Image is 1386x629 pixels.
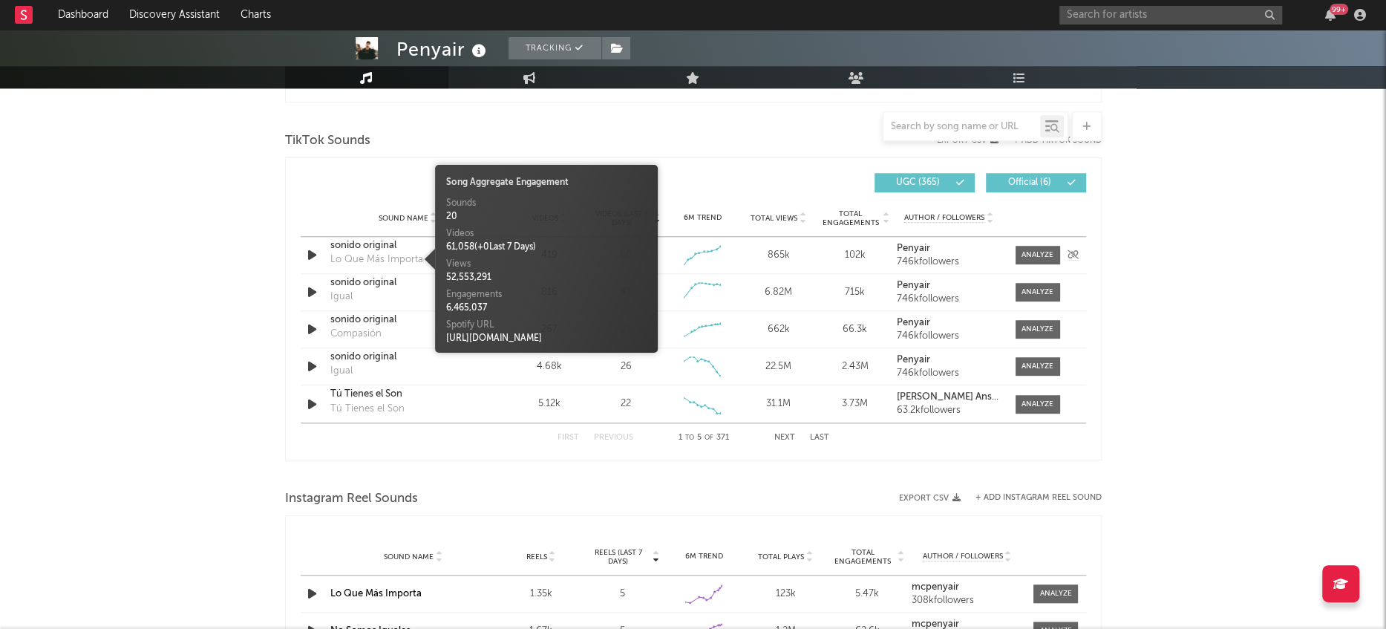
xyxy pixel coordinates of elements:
div: 102k [820,248,889,263]
div: 3.73M [820,397,889,411]
div: Penyair [396,37,490,62]
div: 22.5M [744,359,813,374]
span: TikTok Sounds [285,132,370,150]
a: [PERSON_NAME] Ans & Alka Produce & Penyair [897,392,1000,403]
div: 26 [620,359,631,374]
div: Spotify URL [446,319,647,332]
span: Total Engagements [820,209,880,227]
div: Videos [446,227,647,241]
strong: Penyair [897,281,930,290]
div: 6M Trend [667,551,742,562]
div: Igual [330,364,353,379]
button: Last [810,434,829,442]
a: Penyair [897,244,1000,254]
div: 6M Trend [667,212,736,224]
div: 308k followers [912,596,1023,606]
button: + Add Instagram Reel Sound [975,494,1102,502]
span: Sound Name [384,553,434,561]
span: Reels (last 7 days) [586,548,651,566]
div: 865k [744,248,813,263]
strong: Penyair [897,355,930,365]
span: Instagram Reel Sounds [285,490,418,508]
a: sonido original [330,350,486,365]
div: 662k [744,322,813,337]
a: Penyair [897,281,1000,291]
strong: mcpenyair [912,619,959,629]
div: 22 [621,397,631,411]
button: Export CSV [899,494,961,503]
div: Tú Tienes el Son [330,402,405,417]
a: sonido original [330,313,486,327]
div: Lo Que Más Importa [330,252,423,267]
button: 99+ [1325,9,1336,21]
span: Total Engagements [830,548,895,566]
div: 715k [820,285,889,300]
div: 1.35k [504,587,578,602]
div: 746k followers [897,257,1000,267]
div: 2.43M [820,359,889,374]
input: Search for artists [1059,6,1282,25]
a: sonido original [330,276,486,290]
div: Sounds [446,197,647,210]
a: Tú Tienes el Son [330,387,486,402]
button: Next [774,434,795,442]
span: Official ( 6 ) [996,178,1064,187]
span: Reels [526,553,547,561]
button: Previous [594,434,633,442]
div: 52,553,291 [446,271,647,284]
a: mcpenyair [912,582,1023,593]
div: 5.47k [830,587,904,602]
span: Total Views [751,214,797,223]
div: Igual [330,290,353,304]
div: 4.68k [515,359,584,374]
div: 63.2k followers [897,405,1000,416]
div: Song Aggregate Engagement [446,176,647,189]
div: 746k followers [897,294,1000,304]
div: + Add Instagram Reel Sound [961,494,1102,502]
span: to [685,434,694,441]
input: Search by song name or URL [883,121,1040,133]
strong: [PERSON_NAME] Ans & Alka Produce & Penyair [897,392,1106,402]
div: 20 [446,210,647,224]
span: of [705,434,713,441]
div: 66.3k [820,322,889,337]
a: [URL][DOMAIN_NAME] [446,334,542,343]
strong: Penyair [897,318,930,327]
div: 5 [586,587,660,602]
span: Sound Name [379,214,428,223]
div: Compasión [330,327,382,342]
a: sonido original [330,238,486,253]
span: UGC ( 365 ) [884,178,952,187]
div: Views [446,258,647,271]
button: UGC(365) [875,173,975,192]
div: 5.12k [515,397,584,411]
strong: Penyair [897,244,930,253]
strong: mcpenyair [912,582,959,592]
div: 1 5 371 [663,429,745,447]
span: Author / Followers [923,552,1003,561]
a: Penyair [897,355,1000,365]
a: Penyair [897,318,1000,328]
button: First [558,434,579,442]
div: 123k [748,587,823,602]
div: 61,058 ( + 0 Last 7 Days) [446,241,647,254]
div: Engagements [446,288,647,302]
div: 6,465,037 [446,302,647,315]
div: 746k followers [897,331,1000,342]
a: Lo Que Más Importa [330,589,422,599]
div: 31.1M [744,397,813,411]
button: Tracking [509,37,601,59]
div: 746k followers [897,368,1000,379]
button: Official(6) [986,173,1086,192]
div: 6.82M [744,285,813,300]
div: 99 + [1330,4,1348,15]
span: Author / Followers [904,213,984,223]
span: Total Plays [758,553,804,561]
